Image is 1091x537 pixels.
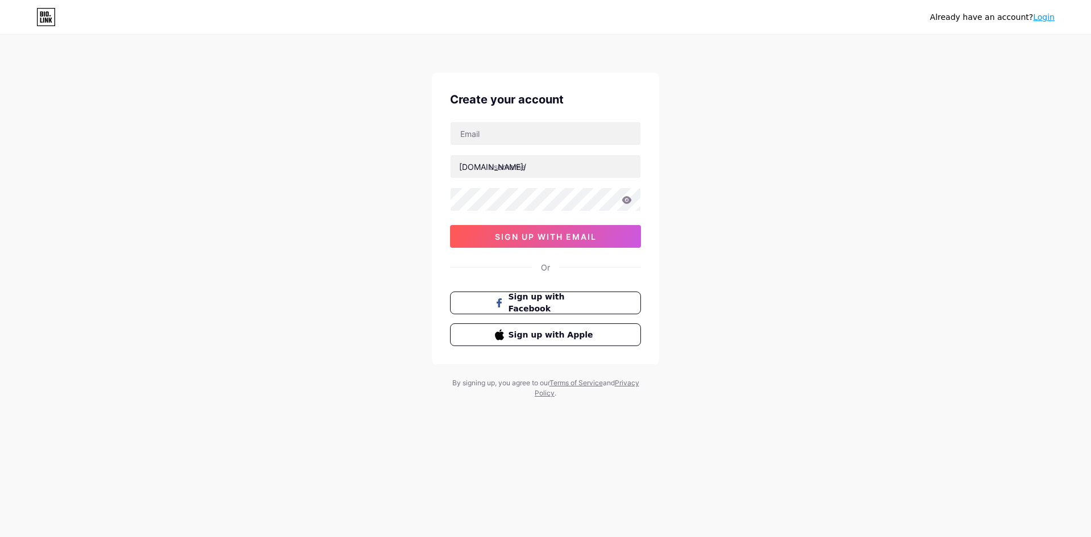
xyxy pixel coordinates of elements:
div: By signing up, you agree to our and . [449,378,642,398]
input: username [451,155,640,178]
div: Or [541,261,550,273]
a: Login [1033,13,1055,22]
button: Sign up with Facebook [450,292,641,314]
span: Sign up with Facebook [509,291,597,315]
div: [DOMAIN_NAME]/ [459,161,526,173]
a: Terms of Service [549,378,603,387]
button: sign up with email [450,225,641,248]
span: sign up with email [495,232,597,242]
input: Email [451,122,640,145]
span: Sign up with Apple [509,329,597,341]
button: Sign up with Apple [450,323,641,346]
div: Already have an account? [930,11,1055,23]
div: Create your account [450,91,641,108]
